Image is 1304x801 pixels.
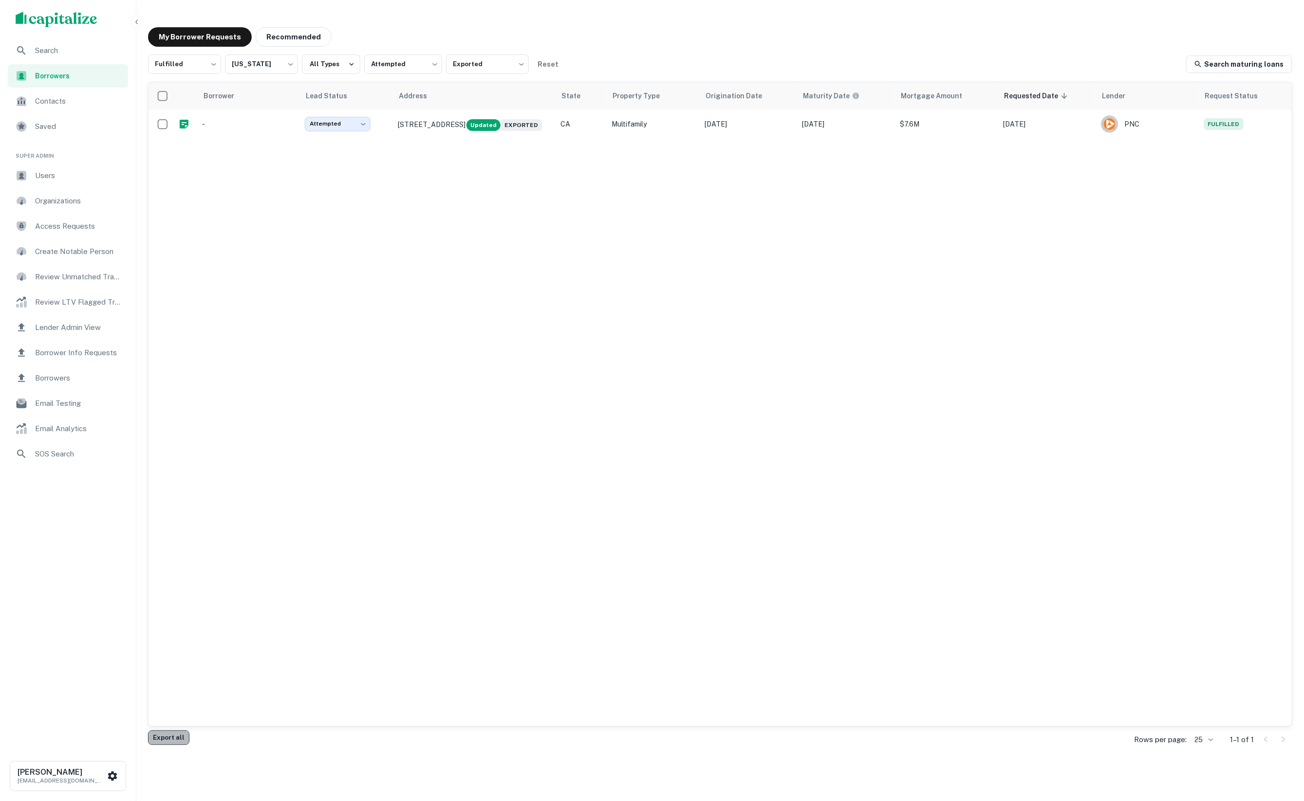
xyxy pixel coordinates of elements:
th: Maturity dates displayed may be estimated. Please contact the lender for the most accurate maturi... [798,82,895,109]
div: Attempted [305,117,371,131]
button: Create a note for this borrower request [176,117,192,131]
th: State [556,82,607,109]
p: Multifamily [612,119,695,129]
th: Lead Status [300,82,392,109]
a: Lender Admin View [8,316,128,339]
span: Requested Date [1004,90,1071,102]
a: Email Testing [8,392,128,415]
span: Lender Admin View [35,322,122,333]
span: Borrower [203,90,247,102]
span: Access Requests [35,220,122,232]
th: Mortgage Amount [895,82,998,109]
a: Borrowers [8,64,128,88]
div: SOS Search [8,442,128,466]
div: Exported [446,52,529,77]
div: Attempted [364,52,442,77]
a: Email Analytics [8,417,128,440]
span: Borrowers [35,71,122,81]
th: Lender [1096,82,1199,109]
span: Mortgage Amount [901,90,975,102]
span: Create Notable Person [35,246,122,257]
button: All Types [302,55,360,74]
span: Review Unmatched Transactions [35,271,122,283]
span: Saved [35,121,122,132]
img: capitalize-logo.png [16,12,97,27]
span: Address [399,90,440,102]
button: [PERSON_NAME][EMAIL_ADDRESS][DOMAIN_NAME] [10,761,126,791]
span: Exported [501,119,542,131]
p: [DATE] [705,119,793,129]
span: Lead Status [306,90,360,102]
li: Super Admin [8,140,128,164]
div: Search [8,39,128,62]
span: Request Status [1205,90,1271,102]
span: Organizations [35,195,122,207]
p: 1–1 of 1 [1230,734,1254,746]
th: Requested Date [998,82,1096,109]
a: Borrowers [8,366,128,390]
p: [DATE] [802,119,891,129]
p: CA [560,119,602,129]
p: $7.6M [900,119,993,129]
th: Address [393,82,556,109]
button: Recommended [256,27,332,47]
a: Borrower Info Requests [8,341,128,364]
p: [DATE] [1003,119,1091,129]
span: State [561,90,593,102]
button: Export all [148,730,189,745]
span: Users [35,170,122,182]
img: picture [1101,116,1118,132]
button: Reset [533,55,564,74]
a: Organizations [8,189,128,213]
span: Email Analytics [35,423,122,435]
span: SOS Search [35,448,122,460]
span: Borrowers [35,372,122,384]
p: Rows per page: [1135,734,1187,746]
a: Review Unmatched Transactions [8,265,128,289]
span: Updated within the last 24 hours [466,119,501,131]
p: - [202,119,295,129]
button: My Borrower Requests [148,27,252,47]
span: Property Type [613,90,673,102]
div: Create Notable Person [8,240,128,263]
a: Review LTV Flagged Transactions [8,291,128,314]
span: Review LTV Flagged Transactions [35,296,122,308]
div: PNC [1101,115,1194,133]
th: Borrower [197,82,300,109]
th: Property Type [607,82,700,109]
th: Request Status [1199,82,1292,109]
p: [STREET_ADDRESS] [398,117,551,131]
div: Fulfilled [148,52,221,77]
a: Access Requests [8,215,128,238]
span: Contacts [35,95,122,107]
p: [EMAIL_ADDRESS][DOMAIN_NAME] [18,776,105,785]
span: Search [35,45,122,56]
div: Maturity dates displayed may be estimated. Please contact the lender for the most accurate maturi... [803,91,860,101]
span: Maturity dates displayed may be estimated. Please contact the lender for the most accurate maturi... [803,91,873,101]
a: Users [8,164,128,187]
a: Search maturing loans [1186,55,1292,73]
span: Borrower Info Requests [35,347,122,359]
span: Origination Date [706,90,775,102]
iframe: Chat Widget [1255,723,1304,770]
h6: Maturity Date [803,91,850,101]
span: Fulfilled [1204,118,1244,130]
div: [US_STATE] [225,52,298,77]
span: Email Testing [35,398,122,409]
a: Contacts [8,90,128,113]
div: 25 [1191,733,1215,747]
a: Saved [8,115,128,138]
